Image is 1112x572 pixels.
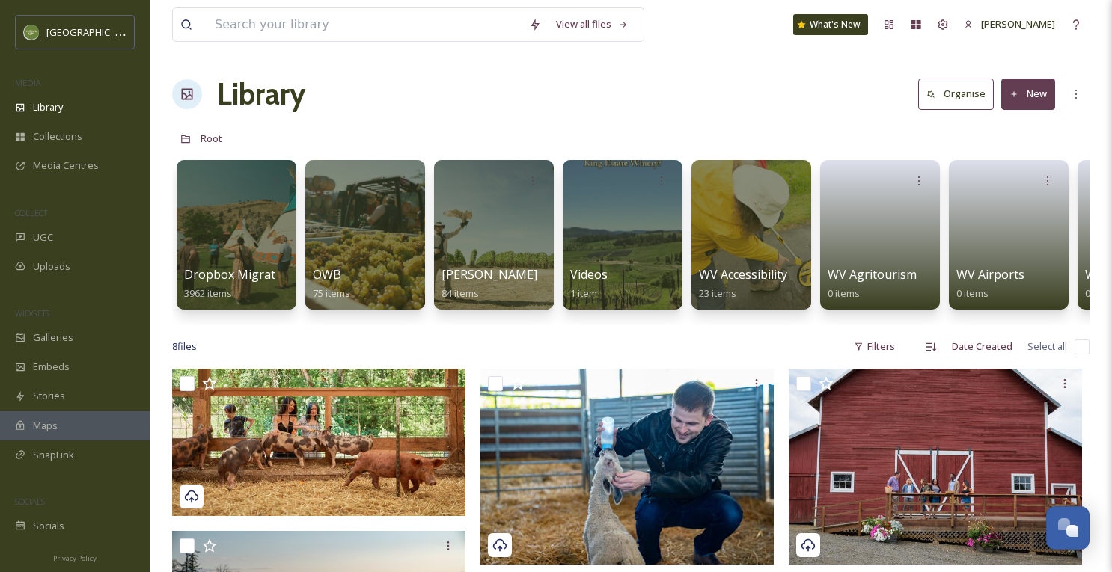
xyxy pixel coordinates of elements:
a: [PERSON_NAME]84 items [442,268,537,300]
span: Embeds [33,360,70,374]
span: Videos [570,266,608,283]
a: WV Airports0 items [956,268,1024,300]
span: SnapLink [33,448,74,462]
span: 3962 items [184,286,232,300]
a: View all files [549,10,636,39]
span: [PERSON_NAME] [442,266,537,283]
a: WV Agritourism0 items [828,268,917,300]
span: COLLECT [15,207,47,218]
span: 0 items [828,286,860,300]
span: WV Agritourism [828,266,917,283]
a: Dropbox Migration3962 items [184,268,293,300]
a: Root [201,129,222,147]
span: [GEOGRAPHIC_DATA] [46,25,141,39]
a: WV Accessibility23 items [699,268,787,300]
a: Privacy Policy [53,548,97,566]
div: Date Created [944,332,1020,361]
span: WV Airports [956,266,1024,283]
span: 84 items [442,286,479,300]
a: [PERSON_NAME] [956,10,1063,39]
a: OWB75 items [313,268,350,300]
img: Barn_Joshua Rainey.jpg [789,369,1082,565]
span: Privacy Policy [53,553,97,563]
button: New [1001,79,1055,109]
span: 8 file s [172,339,197,354]
button: Open Chat [1046,506,1090,550]
span: WIDGETS [15,307,49,319]
span: Stories [33,389,65,403]
span: Uploads [33,259,70,274]
span: 23 items [699,286,736,300]
img: 23014 Inn the Ground B 1761.jpg [172,369,465,516]
span: Galleries [33,330,73,345]
span: Select all [1027,339,1067,354]
span: Library [33,100,63,114]
span: UGC [33,230,53,245]
span: [PERSON_NAME] [981,17,1055,31]
span: Maps [33,419,58,433]
input: Search your library [207,8,522,41]
span: SOCIALS [15,496,45,507]
a: Library [217,72,305,117]
span: WV Accessibility [699,266,787,283]
a: Organise [918,79,1001,109]
span: Socials [33,519,64,533]
span: 75 items [313,286,350,300]
span: Collections [33,129,82,144]
div: Filters [846,332,902,361]
button: Organise [918,79,994,109]
span: 1 item [570,286,597,300]
span: 0 items [956,286,989,300]
img: IronWaterRanch_JHamilton_15.jpg [480,369,774,565]
a: What's New [793,14,868,35]
span: Root [201,132,222,145]
span: Dropbox Migration [184,266,293,283]
span: OWB [313,266,341,283]
a: Videos1 item [570,268,608,300]
span: MEDIA [15,77,41,88]
img: images.png [24,25,39,40]
span: Media Centres [33,159,99,173]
